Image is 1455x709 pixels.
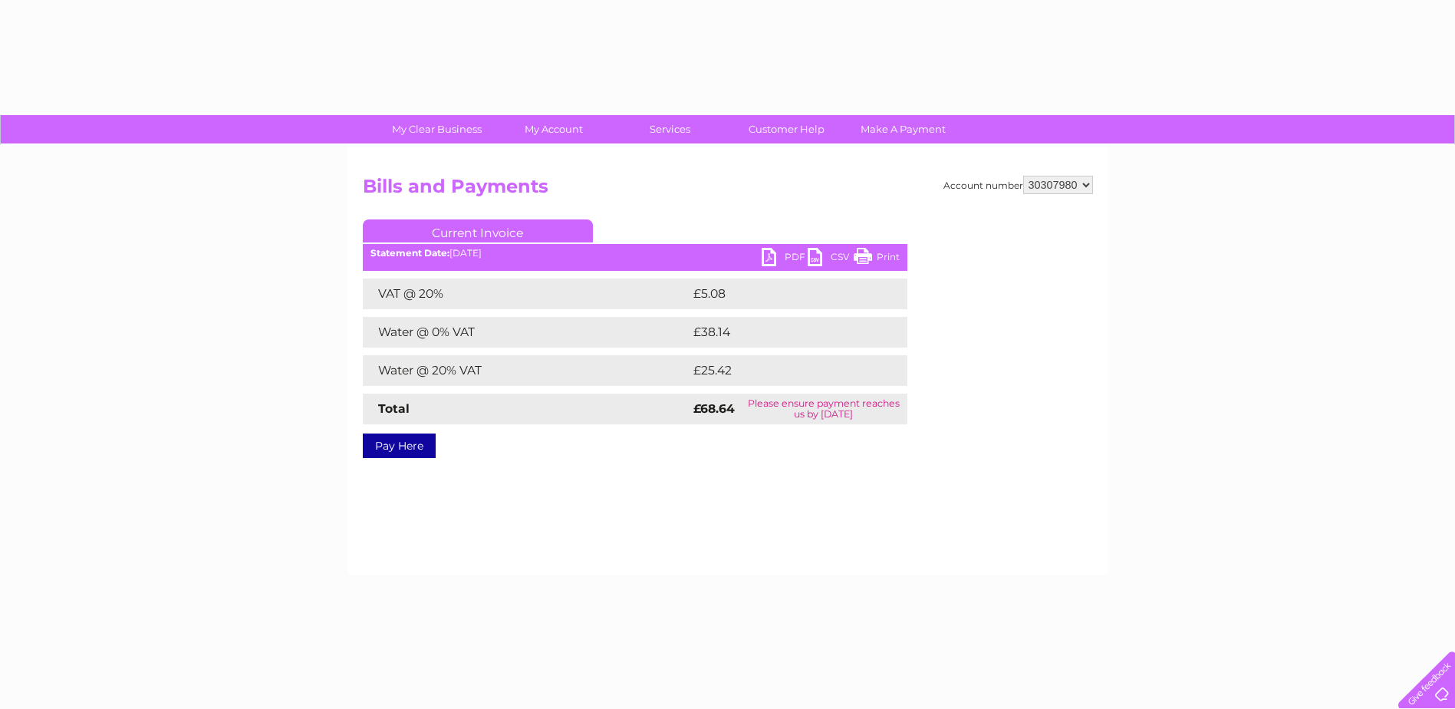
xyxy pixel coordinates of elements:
[363,248,907,259] div: [DATE]
[740,394,907,424] td: Please ensure payment reaches us by [DATE]
[378,401,410,416] strong: Total
[762,248,808,270] a: PDF
[723,115,850,143] a: Customer Help
[363,434,436,458] a: Pay Here
[840,115,966,143] a: Make A Payment
[808,248,854,270] a: CSV
[690,279,872,309] td: £5.08
[854,248,900,270] a: Print
[363,317,690,348] td: Water @ 0% VAT
[943,176,1093,194] div: Account number
[490,115,617,143] a: My Account
[693,401,735,416] strong: £68.64
[363,176,1093,205] h2: Bills and Payments
[363,279,690,309] td: VAT @ 20%
[370,247,449,259] b: Statement Date:
[690,355,876,386] td: £25.42
[374,115,500,143] a: My Clear Business
[607,115,733,143] a: Services
[690,317,875,348] td: £38.14
[363,219,593,242] a: Current Invoice
[363,355,690,386] td: Water @ 20% VAT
